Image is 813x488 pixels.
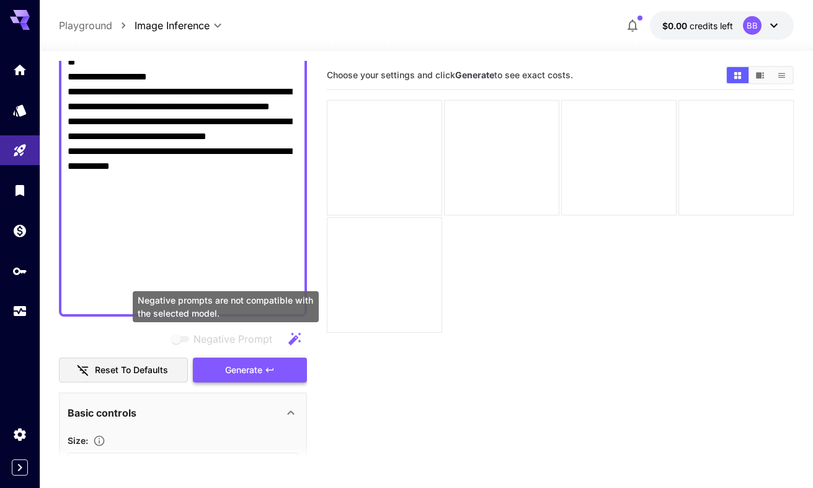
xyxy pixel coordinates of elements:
[12,304,27,319] div: Usage
[12,183,27,198] div: Library
[662,19,733,32] div: $0.00
[743,16,762,35] div: ВВ
[662,20,690,31] span: $0.00
[12,223,27,238] div: Wallet
[12,62,27,78] div: Home
[12,263,27,279] div: API Keys
[88,435,110,447] button: Adjust the dimensions of the generated image by specifying its width and height in pixels, or sel...
[59,18,135,33] nav: breadcrumb
[771,67,793,83] button: Show images in list view
[135,18,210,33] span: Image Inference
[68,398,298,428] div: Basic controls
[133,291,319,322] div: Negative prompts are not compatible with the selected model.
[12,459,28,476] button: Expand sidebar
[169,331,282,346] span: Negative prompts are not compatible with the selected model.
[727,67,749,83] button: Show images in grid view
[12,143,27,158] div: Playground
[12,427,27,442] div: Settings
[59,358,188,383] button: Reset to defaults
[327,70,573,80] span: Choose your settings and click to see exact costs.
[726,66,794,84] div: Show images in grid viewShow images in video viewShow images in list view
[650,11,794,40] button: $0.00ВВ
[225,363,262,378] span: Generate
[749,67,771,83] button: Show images in video view
[455,70,494,80] b: Generate
[193,358,307,383] button: Generate
[68,435,88,446] span: Size :
[68,405,136,420] p: Basic controls
[12,102,27,118] div: Models
[690,20,733,31] span: credits left
[59,18,112,33] a: Playground
[193,332,272,346] span: Negative Prompt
